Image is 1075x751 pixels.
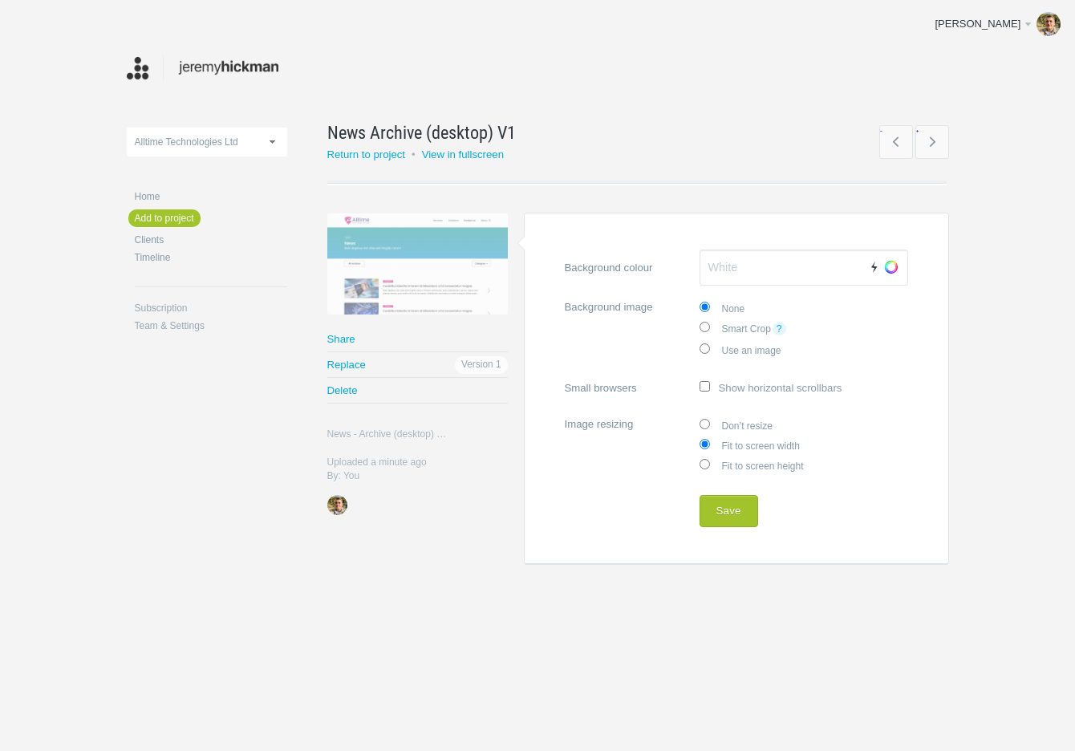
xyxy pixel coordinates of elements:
[565,250,681,281] span: Background colour
[135,136,238,148] span: Alltime Technologies Ltd
[879,255,903,279] a: Choose
[700,322,710,332] input: Smart Crop?
[700,455,908,475] label: Fit to screen height
[135,192,287,201] a: Home
[327,495,347,515] a: View all by you
[923,8,1067,40] a: [PERSON_NAME]
[700,419,710,429] input: Don’t resize
[700,495,758,527] button: Save
[935,16,1022,32] div: [PERSON_NAME]
[327,327,508,351] a: Share
[135,321,287,331] a: Team & Settings
[1036,12,1061,36] img: b519333ec108e72885a1c333a6030d69
[864,255,880,279] a: Auto
[700,339,908,359] label: Use an image
[135,253,287,262] a: Timeline
[700,343,710,354] input: Use an image
[412,148,416,160] small: •
[455,356,508,374] span: Version 1
[135,235,287,245] a: Clients
[700,298,908,318] label: None
[327,120,917,145] a: News Archive (desktop) V1
[565,371,908,403] label: Show horizontal scrollbars
[127,52,279,83] img: jeremyhickman-logo_20211012012317.png
[327,428,492,441] span: News - Archive (desktop) …
[700,459,710,469] input: Fit to screen height
[700,439,710,449] input: Fit to screen width
[422,148,504,160] a: View in fullscreen
[327,213,508,315] img: jeremyhickman_qp5krv_thumb.jpg
[700,435,908,455] label: Fit to screen width
[327,148,406,160] a: Return to project
[700,381,710,392] input: Small browsersShow horizontal scrollbars
[135,303,287,313] a: Subscription
[327,457,427,481] span: Uploaded a minute ago By: You
[327,120,516,145] span: News Archive (desktop) V1
[700,302,710,312] input: None
[327,378,508,403] a: Delete
[915,125,949,159] a: →
[773,323,786,335] a: ?
[565,381,700,393] span: Small browsers
[327,352,508,377] a: Replace
[128,209,201,227] a: Add to project
[700,250,908,286] input: Background colourAutoChoose
[879,125,913,159] a: ←
[700,415,908,435] label: Don’t resize
[565,415,681,437] span: Image resizing
[700,318,908,339] label: Smart Crop
[327,495,347,515] img: b519333ec108e72885a1c333a6030d69
[565,298,681,320] span: Background image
